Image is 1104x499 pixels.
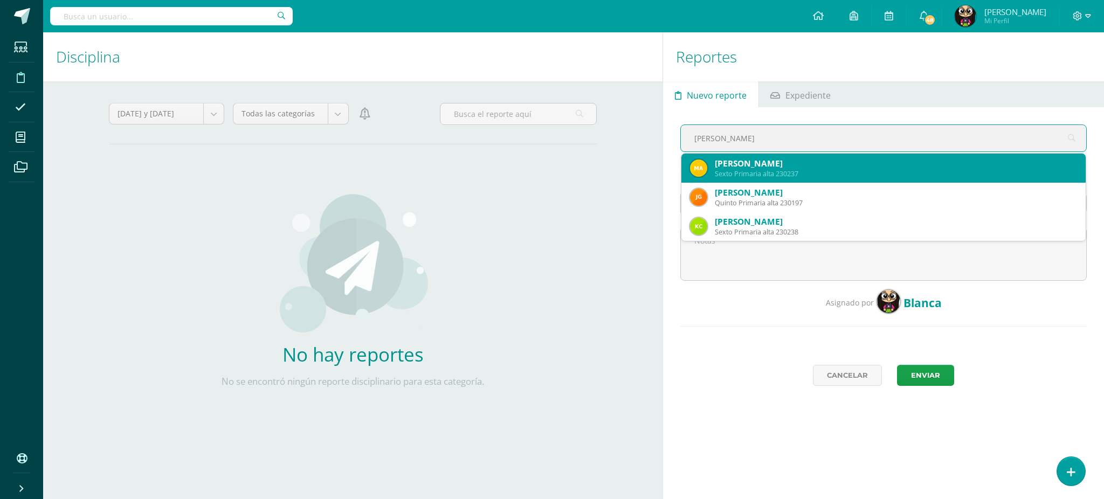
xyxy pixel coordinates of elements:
[690,160,707,177] img: ce4746b2af475bcbbc6fbd8a82c36c1b.png
[984,6,1046,17] span: [PERSON_NAME]
[715,198,1077,207] div: Quinto Primaria alta 230197
[233,103,348,124] a: Todas las categorías
[785,82,831,108] span: Expediente
[687,82,747,108] span: Nuevo reporte
[715,169,1077,178] div: Sexto Primaria alta 230237
[277,193,429,333] img: activities.png
[759,81,843,107] a: Expediente
[924,14,936,26] span: 48
[690,189,707,206] img: cca90022e80c4870b04342de38bbe8df.png
[897,365,954,386] button: Enviar
[118,103,195,124] span: [DATE] y [DATE]
[440,103,596,124] input: Busca el reporte aquí
[715,187,1077,198] div: [PERSON_NAME]
[109,103,224,124] a: [DATE] y [DATE]
[715,227,1077,237] div: Sexto Primaria alta 230238
[50,7,293,25] input: Busca un usuario...
[241,103,319,124] span: Todas las categorías
[877,289,901,314] img: 541e079f71986267fcc673c356566b4f.png
[663,81,758,107] a: Nuevo reporte
[715,216,1077,227] div: [PERSON_NAME]
[681,125,1086,151] input: Busca un estudiante aquí...
[194,376,512,387] p: No se encontró ningún reporte disciplinario para esta categoría.
[676,32,1091,81] h1: Reportes
[690,218,707,235] img: b28aaf787ec30ca8210d2e7abe9bd024.png
[903,295,942,310] span: Blanca
[56,32,650,81] h1: Disciplina
[826,297,874,308] span: Asignado por
[984,16,1046,25] span: Mi Perfil
[813,365,882,386] a: Cancelar
[715,158,1077,169] div: [PERSON_NAME]
[194,342,512,367] h2: No hay reportes
[955,5,976,27] img: 541e079f71986267fcc673c356566b4f.png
